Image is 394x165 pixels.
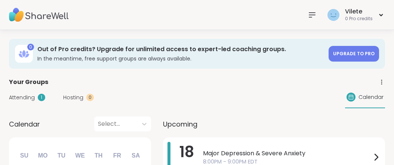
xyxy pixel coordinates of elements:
[63,94,83,102] span: Hosting
[203,149,372,158] span: Major Depression & Severe Anxiety
[37,45,324,53] h3: Out of Pro credits? Upgrade for unlimited access to expert-led coaching groups.
[163,119,197,129] span: Upcoming
[27,44,34,50] div: 0
[53,147,70,164] div: Tu
[358,93,384,101] span: Calendar
[86,94,94,101] div: 0
[333,50,375,57] span: Upgrade to Pro
[127,147,144,164] div: Sa
[345,16,373,22] div: 0 Pro credits
[109,147,125,164] div: Fr
[9,78,48,87] span: Your Groups
[90,147,107,164] div: Th
[9,94,35,102] span: Attending
[72,147,88,164] div: We
[34,147,51,164] div: Mo
[327,9,339,21] img: Vilete
[9,2,69,28] img: ShareWell Nav Logo
[37,55,324,62] h3: In the meantime, free support groups are always available.
[16,147,33,164] div: Su
[179,141,194,162] span: 18
[329,46,379,62] a: Upgrade to Pro
[9,119,40,129] span: Calendar
[38,94,45,101] div: 1
[345,7,373,16] div: Vilete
